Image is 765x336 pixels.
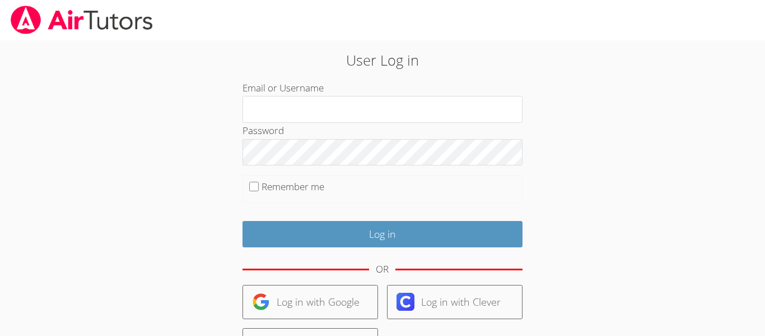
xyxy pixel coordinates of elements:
h2: User Log in [176,49,589,71]
label: Password [242,124,284,137]
div: OR [376,261,389,278]
img: airtutors_banner-c4298cdbf04f3fff15de1276eac7730deb9818008684d7c2e4769d2f7ddbe033.png [10,6,154,34]
label: Remember me [262,180,324,193]
label: Email or Username [242,81,324,94]
img: clever-logo-6eab21bc6e7a338710f1a6ff85c0baf02591cd810cc4098c63d3a4b26e2feb20.svg [397,293,414,311]
a: Log in with Clever [387,285,523,319]
img: google-logo-50288ca7cdecda66e5e0955fdab243c47b7ad437acaf1139b6f446037453330a.svg [252,293,270,311]
input: Log in [242,221,523,247]
a: Log in with Google [242,285,378,319]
